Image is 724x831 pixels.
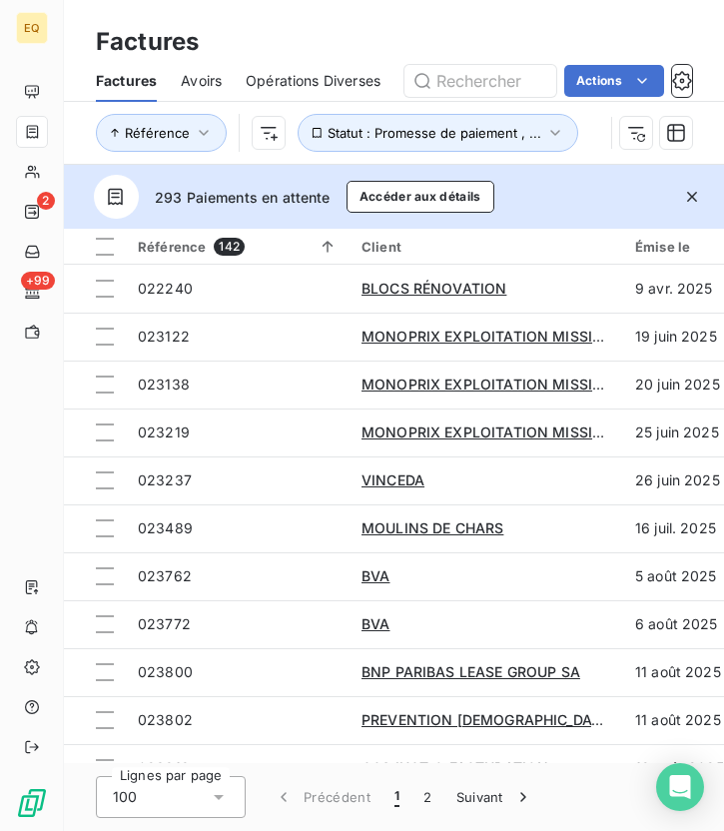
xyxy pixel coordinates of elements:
[404,65,556,97] input: Rechercher
[362,663,580,680] span: BNP PARIBAS LEASE GROUP SA
[656,763,704,811] div: Open Intercom Messenger
[113,787,137,807] span: 100
[138,711,193,728] span: 023802
[16,787,48,819] img: Logo LeanPay
[16,12,48,44] div: EQ
[214,238,244,256] span: 142
[328,125,541,141] span: Statut : Promesse de paiement , ...
[138,328,190,345] span: 023122
[394,787,399,807] span: 1
[362,519,503,536] span: MOULINS DE CHARS
[96,71,157,91] span: Factures
[362,615,389,632] span: BVA
[138,280,193,297] span: 022240
[347,181,494,213] button: Accéder aux détails
[362,711,678,728] span: PREVENTION [DEMOGRAPHIC_DATA] TRAVAIL
[138,567,192,584] span: 023762
[362,328,694,345] span: MONOPRIX EXPLOITATION MISSION HANDICAP
[181,71,222,91] span: Avoirs
[138,239,206,255] span: Référence
[138,423,190,440] span: 023219
[362,471,424,488] span: VINCEDA
[138,615,191,632] span: 023772
[96,24,199,60] h3: Factures
[444,776,545,818] button: Suivant
[155,187,331,208] span: 293 Paiements en attente
[362,280,506,297] span: BLOCS RÉNOVATION
[37,192,55,210] span: 2
[96,114,227,152] button: Référence
[262,776,382,818] button: Précédent
[138,376,190,393] span: 023138
[246,71,380,91] span: Opérations Diverses
[125,125,190,141] span: Référence
[138,663,193,680] span: 023800
[362,376,694,393] span: MONOPRIX EXPLOITATION MISSION HANDICAP
[138,471,192,488] span: 023237
[362,759,548,776] span: GCS IUCT-O FACTURATION
[564,65,664,97] button: Actions
[362,423,694,440] span: MONOPRIX EXPLOITATION MISSION HANDICAP
[382,776,411,818] button: 1
[138,519,193,536] span: 023489
[411,776,443,818] button: 2
[138,759,190,776] span: 023818
[362,239,611,255] div: Client
[362,567,389,584] span: BVA
[298,114,578,152] button: Statut : Promesse de paiement , ...
[21,272,55,290] span: +99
